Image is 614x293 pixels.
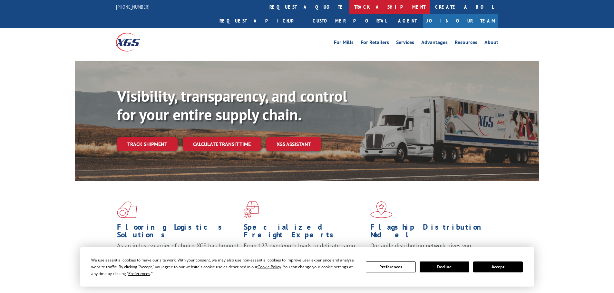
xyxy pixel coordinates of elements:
div: Cookie Consent Prompt [80,247,534,287]
h1: Specialized Freight Experts [244,223,365,242]
a: [PHONE_NUMBER] [116,4,150,10]
img: xgs-icon-total-supply-chain-intelligence-red [117,201,137,218]
a: Customer Portal [308,14,392,28]
span: Cookie Policy [258,264,281,270]
h1: Flooring Logistics Solutions [117,223,239,242]
button: Decline [420,261,469,272]
span: Preferences [128,271,150,276]
div: We use essential cookies to make our site work. With your consent, we may also use non-essential ... [91,257,358,277]
span: As an industry carrier of choice, XGS has brought innovation and dedication to flooring logistics... [117,242,239,265]
a: Join Our Team [423,14,498,28]
a: Calculate transit time [183,137,261,151]
h1: Flagship Distribution Model [370,223,492,242]
a: Track shipment [117,137,178,151]
a: For Retailers [361,40,389,47]
span: Our agile distribution network gives you nationwide inventory management on demand. [370,242,489,257]
a: Resources [455,40,477,47]
a: XGS ASSISTANT [266,137,321,151]
button: Preferences [366,261,415,272]
p: From 123 overlength loads to delicate cargo, our experienced staff knows the best way to move you... [244,242,365,270]
a: Request a pickup [215,14,308,28]
img: xgs-icon-focused-on-flooring-red [244,201,259,218]
a: Services [396,40,414,47]
a: Advantages [421,40,448,47]
a: For Mills [334,40,354,47]
button: Accept [473,261,523,272]
a: About [484,40,498,47]
b: Visibility, transparency, and control for your entire supply chain. [117,86,347,124]
a: Agent [392,14,423,28]
img: xgs-icon-flagship-distribution-model-red [370,201,393,218]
